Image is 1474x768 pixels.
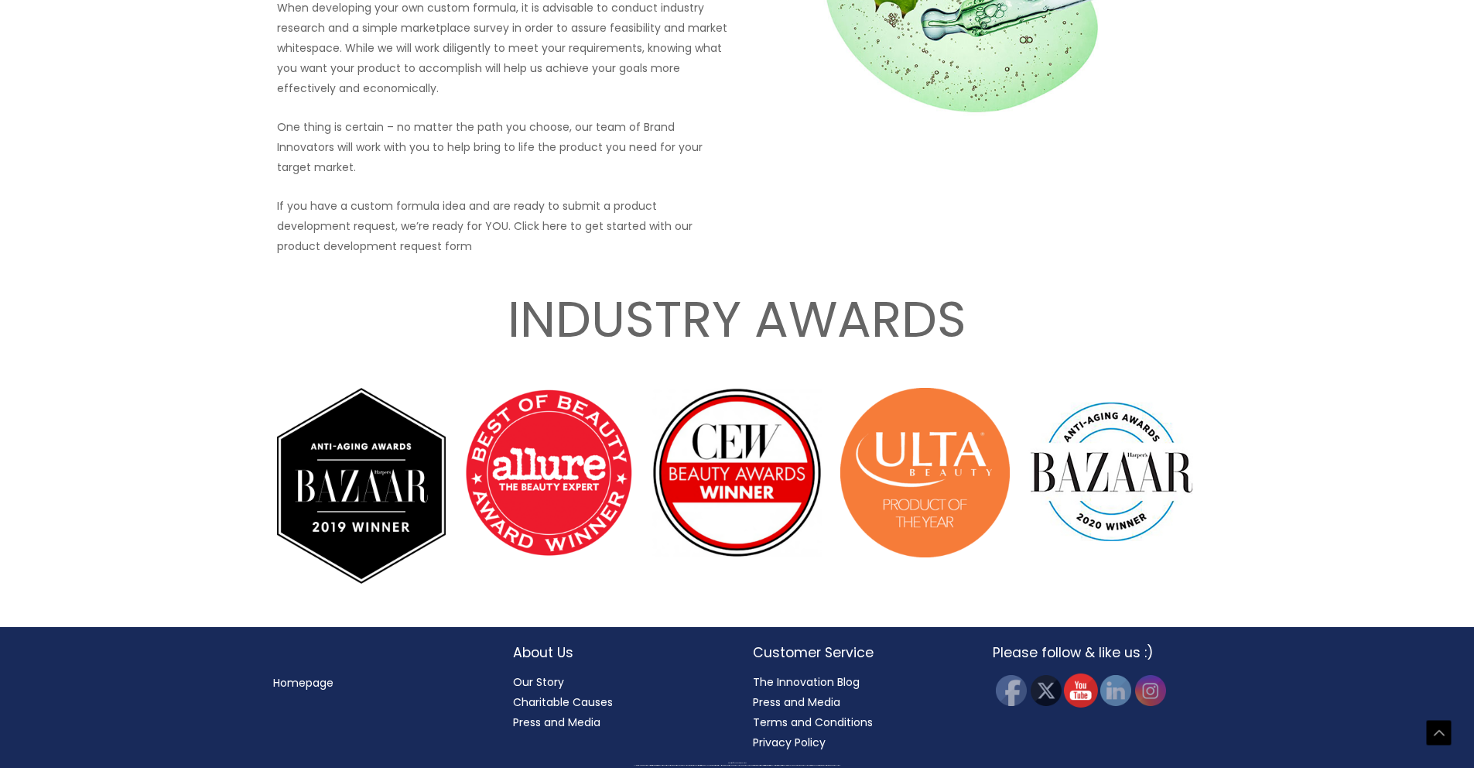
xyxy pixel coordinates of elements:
[753,715,873,730] a: Terms and Conditions
[27,765,1447,766] div: All material on this Website, including design, text, images, logos and sounds, are owned by Cosm...
[993,643,1202,663] h2: Please follow & like us :)
[753,674,860,690] a: The Innovation Blog
[513,672,722,732] nav: About Us
[513,715,600,730] a: Press and Media
[753,672,962,753] nav: Customer Service
[652,388,822,557] img: CEW Beauty Awards Winner Seal Image
[277,117,728,177] p: One thing is certain – no matter the path you choose, our team of Brand Innovators will work with...
[1028,388,1198,557] img: Anti-aging Awards Bazaar 2020 Winner Seal Image
[840,388,1010,557] img: Ulta Beauty Product Of The Year Award Seal Image
[753,694,840,710] a: Press and Media
[27,763,1447,764] div: Copyright © 2025
[737,763,747,763] span: Cosmetic Solutions
[513,643,722,663] h2: About Us
[273,673,482,693] nav: Menu
[513,674,564,690] a: Our Story
[753,643,962,663] h2: Customer Service
[277,388,446,584] img: Anti-aging Awards Bazaar 2019 Winner Seal Image
[464,388,634,557] img: Best Of Beauty Allure Award Winner Seal Image
[277,196,728,256] p: If you have a custom formula idea and are ready to submit a product development request, we’re re...
[273,287,1202,353] h2: INDUSTRY AWARDS
[1031,675,1062,706] img: Twitter
[753,735,826,750] a: Privacy Policy
[996,675,1027,706] img: Facebook
[273,675,333,691] a: Homepage
[513,694,613,710] a: Charitable Causes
